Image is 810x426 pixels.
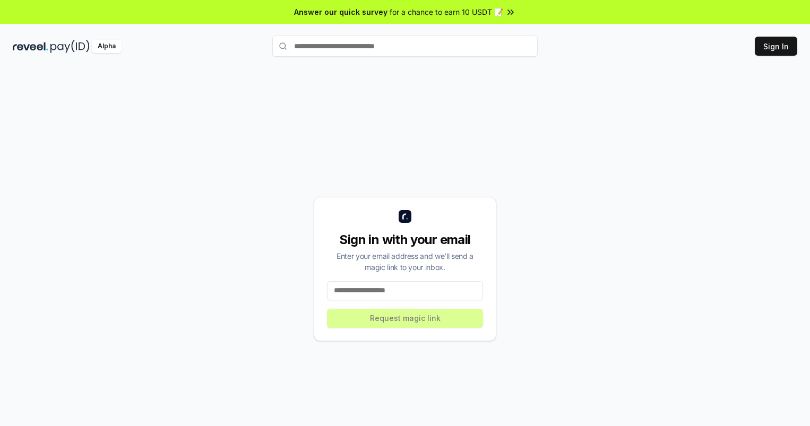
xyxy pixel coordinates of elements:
span: Answer our quick survey [294,6,387,18]
img: reveel_dark [13,40,48,53]
img: pay_id [50,40,90,53]
div: Alpha [92,40,122,53]
div: Sign in with your email [327,231,483,248]
img: logo_small [399,210,411,223]
button: Sign In [755,37,797,56]
span: for a chance to earn 10 USDT 📝 [390,6,503,18]
div: Enter your email address and we’ll send a magic link to your inbox. [327,250,483,273]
